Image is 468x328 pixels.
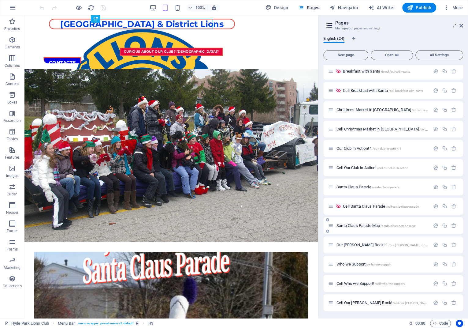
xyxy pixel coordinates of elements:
[409,320,425,327] h6: Session time
[433,126,438,132] div: Settings
[433,242,438,247] div: Settings
[442,165,447,170] div: Duplicate
[336,243,429,247] span: Click to open page
[372,186,399,189] span: /santa-claus-parade
[373,147,401,150] span: /our-club-in-action-1
[336,281,405,286] span: Click to open page
[335,26,451,31] h3: Manage your pages and settings
[335,185,430,189] div: Santa Claus Parade/santa-claus-parade
[7,228,18,233] p: Footer
[442,126,447,132] div: Duplicate
[381,70,410,73] span: /breakfast-with-santa
[366,3,397,13] button: AI Writer
[386,205,418,208] span: /cell-santa-claus-parade
[442,204,447,209] div: Duplicate
[442,184,447,190] div: Duplicate
[444,5,463,11] span: More
[442,107,447,112] div: Duplicate
[58,320,75,327] span: Click to select. Double-click to edit
[8,192,17,197] p: Slider
[451,107,456,112] div: Remove
[433,146,438,151] div: Settings
[327,3,361,13] button: Navigator
[7,100,17,105] p: Boxes
[5,63,20,68] p: Columns
[433,204,438,209] div: Settings
[451,204,456,209] div: Remove
[77,320,133,327] span: . menu-wrapper .preset-menu-v2-default
[433,281,438,286] div: Settings
[335,108,430,112] div: Christmas Market in [GEOGRAPHIC_DATA]/christmas-market-in-[GEOGRAPHIC_DATA]
[451,223,456,228] div: Remove
[211,5,217,10] i: On resize automatically adjust zoom level to fit chosen device.
[148,320,153,327] span: Click to select. Double-click to edit
[263,3,291,13] div: Design (Ctrl+Alt+Y)
[418,53,460,57] span: All Settings
[87,4,95,11] i: Reload page
[4,26,20,31] p: Favorites
[433,184,438,190] div: Settings
[433,88,438,93] div: Settings
[329,5,358,11] span: Navigator
[430,320,451,327] button: Code
[5,320,49,327] a: Click to cancel selection. Double-click to open Pages
[7,247,18,252] p: Forms
[442,223,447,228] div: Duplicate
[451,126,456,132] div: Remove
[442,242,447,247] div: Duplicate
[451,300,456,305] div: Remove
[441,3,465,13] button: More
[373,53,410,57] span: Open all
[451,184,456,190] div: Remove
[323,36,463,48] div: Language Tabs
[433,107,438,112] div: Settings
[451,146,456,151] div: Remove
[442,281,447,286] div: Duplicate
[186,4,208,11] button: 100%
[433,223,438,228] div: Settings
[3,284,21,288] p: Collections
[377,166,408,170] span: /cell-our-club-in-action
[323,50,368,60] button: New page
[298,5,319,11] span: Pages
[335,224,430,228] div: Santa Claus Parade Map/santa-claus-parade-map
[335,281,430,285] div: Cell Who we Support!/cell-who-we-support
[6,81,19,86] p: Content
[451,242,456,247] div: Remove
[388,243,429,247] span: /our-[PERSON_NAME]-rock-1
[393,301,436,305] span: /cell-our-[PERSON_NAME]-rock
[335,166,430,170] div: Cell Our Club in Action!/cell-our-club-in-action
[336,165,408,170] span: Cell Our Club in Action!
[335,262,430,266] div: Who we Support!/who-we-support
[335,243,430,247] div: Our [PERSON_NAME] Rock! 1/our-[PERSON_NAME]-rock-1
[335,146,430,150] div: Our Club in Action! 1/our-club-in-action-1
[451,165,456,170] div: Remove
[442,146,447,151] div: Duplicate
[343,204,419,209] span: Cell Santa Claus Parade
[433,69,438,74] div: Settings
[456,320,463,327] button: Usercentrics
[335,301,430,305] div: Cell Our [PERSON_NAME] Rock!/cell-our-[PERSON_NAME]-rock
[87,4,95,11] button: reload
[336,223,415,228] span: Santa Claus Parade Map
[343,88,423,93] span: Cell Breakfast with Santa
[371,50,413,60] button: Open all
[420,321,421,326] span: :
[442,88,447,93] div: Duplicate
[433,320,448,327] span: Code
[451,262,456,267] div: Remove
[341,69,430,73] div: Breakfast with Santa/breakfast-with-santa
[336,262,392,266] span: Click to open page
[335,20,463,26] h2: Pages
[451,69,456,74] div: Remove
[442,300,447,305] div: Duplicate
[433,262,438,267] div: Settings
[341,89,430,92] div: Cell Breakfast with Santa/cell-breakfast-with-santa
[5,45,20,50] p: Elements
[375,282,405,285] span: /cell-who-we-support
[336,185,399,189] span: Santa Claus Parade
[4,265,20,270] p: Marketing
[388,89,423,92] span: /cell-breakfast-with-santa
[442,69,447,74] div: Duplicate
[442,262,447,267] div: Duplicate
